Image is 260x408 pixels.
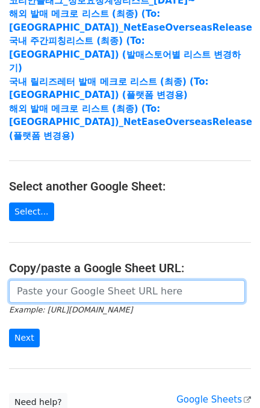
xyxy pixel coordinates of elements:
[9,179,251,193] h4: Select another Google Sheet:
[9,280,245,303] input: Paste your Google Sheet URL here
[9,103,252,141] a: 해외 발매 메크로 리스트 (최종) (To: [GEOGRAPHIC_DATA])_NetEaseOverseasRelease (플랫폼 변경용)
[9,8,252,33] a: 해외 발매 메크로 리스트 (최종) (To: [GEOGRAPHIC_DATA])_NetEaseOverseasRelease
[9,329,40,347] input: Next
[9,261,251,275] h4: Copy/paste a Google Sheet URL:
[9,202,54,221] a: Select...
[9,76,208,101] a: 국내 릴리즈레터 발매 메크로 리스트 (최종) (To:[GEOGRAPHIC_DATA]) (플랫폼 변경용)
[176,394,251,405] a: Google Sheets
[9,35,241,73] a: 국내 주간피칭리스트 (최종) (To:[GEOGRAPHIC_DATA]) (발매스토어별 리스트 변경하기)
[9,305,132,314] small: Example: [URL][DOMAIN_NAME]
